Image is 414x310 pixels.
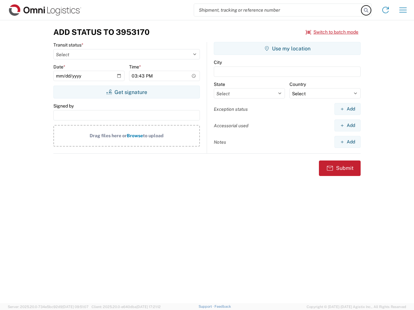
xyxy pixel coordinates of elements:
[306,27,358,37] button: Switch to batch mode
[334,119,361,131] button: Add
[8,305,89,309] span: Server: 2025.20.0-734e5bc92d9
[143,133,164,138] span: to upload
[53,103,74,109] label: Signed by
[53,42,83,48] label: Transit status
[307,304,406,310] span: Copyright © [DATE]-[DATE] Agistix Inc., All Rights Reserved
[319,160,361,176] button: Submit
[214,106,248,112] label: Exception status
[90,133,127,138] span: Drag files here or
[289,81,306,87] label: Country
[214,59,222,65] label: City
[214,123,248,129] label: Accessorial used
[136,305,161,309] span: [DATE] 17:21:12
[53,64,65,70] label: Date
[194,4,362,16] input: Shipment, tracking or reference number
[127,133,143,138] span: Browse
[53,86,200,98] button: Get signature
[214,305,231,308] a: Feedback
[62,305,89,309] span: [DATE] 09:51:07
[53,27,149,37] h3: Add Status to 3953170
[129,64,141,70] label: Time
[214,81,225,87] label: State
[199,305,215,308] a: Support
[334,103,361,115] button: Add
[92,305,161,309] span: Client: 2025.20.0-e640dba
[214,42,361,55] button: Use my location
[334,136,361,148] button: Add
[214,139,226,145] label: Notes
